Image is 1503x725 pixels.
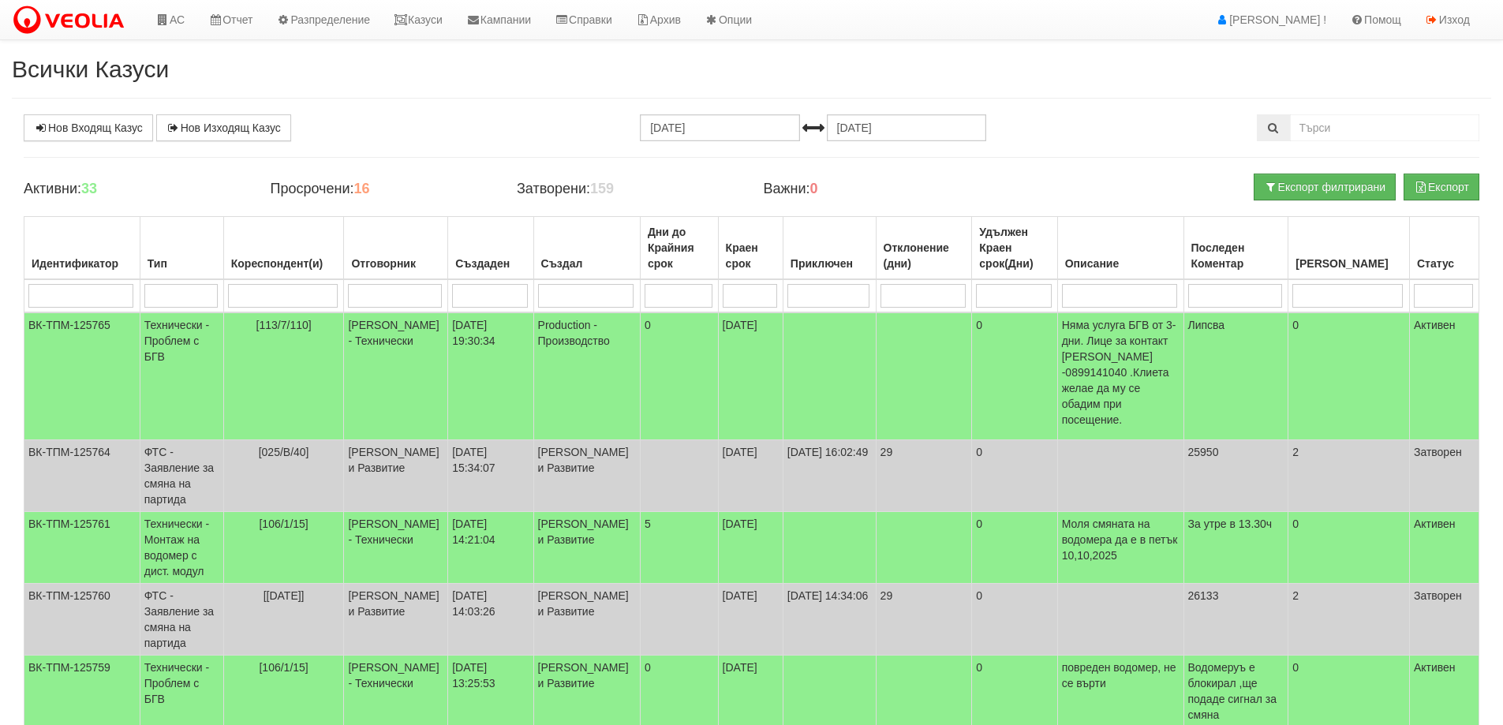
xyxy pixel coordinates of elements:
td: 0 [972,584,1057,656]
h4: Активни: [24,181,246,197]
b: 0 [810,181,818,196]
span: [025/В/40] [259,446,309,458]
td: 2 [1288,584,1410,656]
td: Активен [1409,312,1479,440]
button: Експорт филтрирани [1254,174,1396,200]
h4: Важни: [763,181,985,197]
td: [DATE] [718,312,783,440]
span: [106/1/15] [259,661,308,674]
span: За утре в 13.30ч [1188,518,1273,530]
td: Production - Производство [533,312,640,440]
td: 0 [972,440,1057,512]
span: 0 [645,319,651,331]
td: ВК-ТПМ-125764 [24,440,140,512]
a: Нов Входящ Казус [24,114,153,141]
div: Създал [538,252,636,275]
td: 0 [972,312,1057,440]
span: Водомеруъ е блокирал ,ще подаде сигнал за смяна [1188,661,1277,721]
td: ВК-ТПМ-125760 [24,584,140,656]
h4: Просрочени: [270,181,492,197]
td: [PERSON_NAME] - Технически [344,512,448,584]
th: Дни до Крайния срок: No sort applied, activate to apply an ascending sort [640,217,718,280]
td: [DATE] 14:34:06 [783,584,876,656]
span: 26133 [1188,589,1219,602]
div: Тип [144,252,219,275]
td: 0 [1288,312,1410,440]
td: 29 [876,440,972,512]
span: [113/7/110] [256,319,312,331]
img: VeoliaLogo.png [12,4,132,37]
td: [DATE] [718,584,783,656]
td: Затворен [1409,584,1479,656]
b: 33 [81,181,97,196]
th: Отговорник: No sort applied, activate to apply an ascending sort [344,217,448,280]
th: Създаден: No sort applied, activate to apply an ascending sort [448,217,533,280]
td: [DATE] 14:03:26 [448,584,533,656]
span: Липсва [1188,319,1225,331]
td: Технически - Монтаж на водомер с дист. модул [140,512,223,584]
td: 0 [972,512,1057,584]
div: Краен срок [723,237,779,275]
th: Приключен: No sort applied, activate to apply an ascending sort [783,217,876,280]
div: Описание [1062,252,1180,275]
span: [[DATE]] [264,589,305,602]
div: Удължен Краен срок(Дни) [976,221,1052,275]
td: [PERSON_NAME] - Технически [344,312,448,440]
div: Създаден [452,252,529,275]
td: ФТС - Заявление за смяна на партида [140,440,223,512]
a: Нов Изходящ Казус [156,114,291,141]
td: [DATE] 19:30:34 [448,312,533,440]
span: 0 [645,661,651,674]
td: Затворен [1409,440,1479,512]
td: [PERSON_NAME] и Развитие [344,584,448,656]
span: [106/1/15] [259,518,308,530]
th: Кореспондент(и): No sort applied, activate to apply an ascending sort [223,217,344,280]
th: Описание: No sort applied, activate to apply an ascending sort [1057,217,1183,280]
div: Отговорник [348,252,443,275]
td: [PERSON_NAME] и Развитие [344,440,448,512]
td: ФТС - Заявление за смяна на партида [140,584,223,656]
td: [DATE] [718,440,783,512]
td: 29 [876,584,972,656]
div: Идентификатор [28,252,136,275]
span: 25950 [1188,446,1219,458]
p: повреден водомер, не се върти [1062,660,1180,691]
th: Създал: No sort applied, activate to apply an ascending sort [533,217,640,280]
td: [PERSON_NAME] и Развитие [533,512,640,584]
td: 0 [1288,512,1410,584]
div: Приключен [787,252,872,275]
input: Търсене по Идентификатор, Бл/Вх/Ап, Тип, Описание, Моб. Номер, Имейл, Файл, Коментар, [1290,114,1479,141]
td: [PERSON_NAME] и Развитие [533,440,640,512]
td: ВК-ТПМ-125765 [24,312,140,440]
td: Технически - Проблем с БГВ [140,312,223,440]
div: Дни до Крайния срок [645,221,714,275]
p: Моля смяната на водомера да е в петък 10,10,2025 [1062,516,1180,563]
th: Отклонение (дни): No sort applied, activate to apply an ascending sort [876,217,972,280]
th: Краен срок: No sort applied, activate to apply an ascending sort [718,217,783,280]
td: [DATE] [718,512,783,584]
div: [PERSON_NAME] [1292,252,1405,275]
td: [DATE] 14:21:04 [448,512,533,584]
h2: Всички Казуси [12,56,1491,82]
b: 16 [353,181,369,196]
th: Идентификатор: No sort applied, activate to apply an ascending sort [24,217,140,280]
div: Кореспондент(и) [228,252,340,275]
p: Няма услуга БГВ от 3- дни. Лице за контакт [PERSON_NAME] -0899141040 .Клиета желае да му се обади... [1062,317,1180,428]
td: [DATE] 15:34:07 [448,440,533,512]
div: Статус [1414,252,1475,275]
td: 2 [1288,440,1410,512]
td: Активен [1409,512,1479,584]
th: Тип: No sort applied, activate to apply an ascending sort [140,217,223,280]
th: Статус: No sort applied, activate to apply an ascending sort [1409,217,1479,280]
th: Брой Файлове: No sort applied, activate to apply an ascending sort [1288,217,1410,280]
span: 5 [645,518,651,530]
th: Последен Коментар: No sort applied, activate to apply an ascending sort [1183,217,1288,280]
b: 159 [590,181,614,196]
div: Отклонение (дни) [880,237,968,275]
td: [DATE] 16:02:49 [783,440,876,512]
td: [PERSON_NAME] и Развитие [533,584,640,656]
button: Експорт [1404,174,1479,200]
th: Удължен Краен срок(Дни): No sort applied, activate to apply an ascending sort [972,217,1057,280]
td: ВК-ТПМ-125761 [24,512,140,584]
h4: Затворени: [517,181,739,197]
